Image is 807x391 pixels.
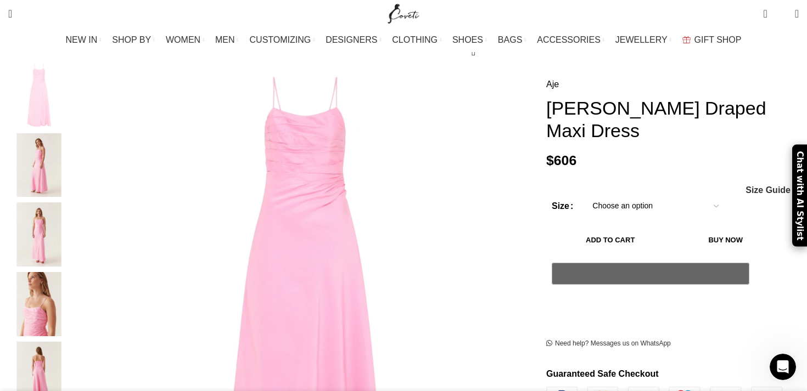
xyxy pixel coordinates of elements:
[250,35,311,45] span: CUSTOMIZING
[5,272,72,336] img: Clarice Draped Maxi Dress
[326,29,381,51] a: DESIGNERS
[166,29,204,51] a: WOMEN
[682,29,742,51] a: GIFT SHOP
[546,154,554,168] span: $
[776,3,787,25] div: My Wishlist
[746,186,791,195] span: Size Guide
[552,229,669,252] button: Add to cart
[326,35,377,45] span: DESIGNERS
[5,272,72,342] div: 4 / 5
[764,5,772,14] span: 0
[682,36,691,43] img: GiftBag
[5,133,72,197] img: aje dress
[250,29,315,51] a: CUSTOMIZING
[758,3,772,25] a: 0
[215,29,238,51] a: MEN
[3,29,804,51] div: Main navigation
[5,202,72,267] img: aje dresses
[5,202,72,272] div: 3 / 5
[215,35,235,45] span: MEN
[550,291,752,317] iframe: Secure express checkout frame
[694,35,742,45] span: GIFT SHOP
[5,64,72,128] img: Aje Pink dress
[537,35,601,45] span: ACCESSORIES
[452,29,487,51] a: SHOES
[546,340,671,349] a: Need help? Messages us on WhatsApp
[674,229,777,252] button: Buy now
[546,77,559,92] a: Aje
[552,199,573,213] label: Size
[552,263,749,285] button: Pay with GPay
[546,154,576,168] bdi: 606
[546,370,659,379] strong: Guaranteed Safe Checkout
[452,35,483,45] span: SHOES
[392,35,438,45] span: CLOTHING
[5,64,72,133] div: 1 / 5
[546,97,799,142] h1: [PERSON_NAME] Draped Maxi Dress
[66,35,98,45] span: NEW IN
[66,29,102,51] a: NEW IN
[615,35,668,45] span: JEWELLERY
[498,29,526,51] a: BAGS
[3,3,18,25] a: Search
[770,354,796,380] iframe: Intercom live chat
[498,35,522,45] span: BAGS
[745,186,791,195] a: Size Guide
[778,11,786,19] span: 0
[166,35,200,45] span: WOMEN
[385,8,422,18] a: Site logo
[615,29,671,51] a: JEWELLERY
[537,29,604,51] a: ACCESSORIES
[112,29,155,51] a: SHOP BY
[5,133,72,203] div: 2 / 5
[392,29,441,51] a: CLOTHING
[112,35,151,45] span: SHOP BY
